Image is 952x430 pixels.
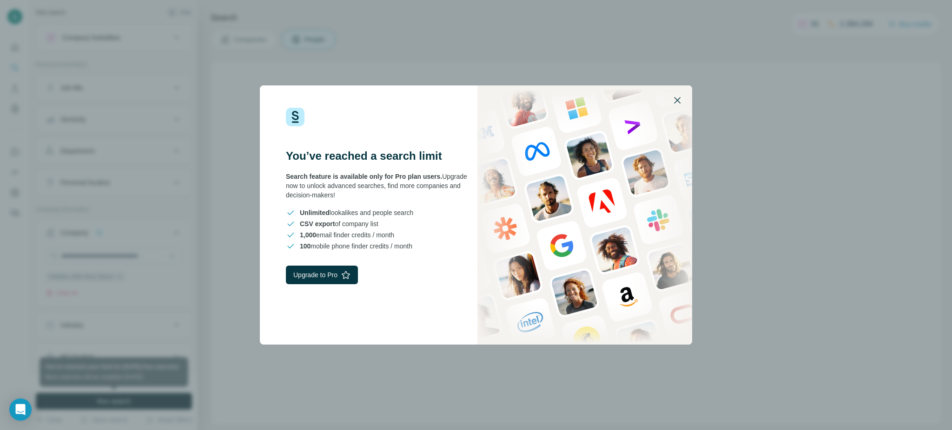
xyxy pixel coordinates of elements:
div: Open Intercom Messenger [9,398,32,421]
span: CSV export [300,220,335,228]
img: Surfe Stock Photo - showing people and technologies [477,85,692,345]
span: 100 [300,242,311,250]
span: email finder credits / month [300,230,394,240]
h3: You’ve reached a search limit [286,149,476,163]
span: Unlimited [300,209,330,216]
img: Surfe Logo [286,108,304,126]
span: lookalikes and people search [300,208,413,217]
button: Upgrade to Pro [286,266,358,284]
div: Upgrade now to unlock advanced searches, find more companies and decision-makers! [286,172,476,200]
span: mobile phone finder credits / month [300,241,412,251]
span: Search feature is available only for Pro plan users. [286,173,442,180]
span: of company list [300,219,378,228]
span: 1,000 [300,231,316,239]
